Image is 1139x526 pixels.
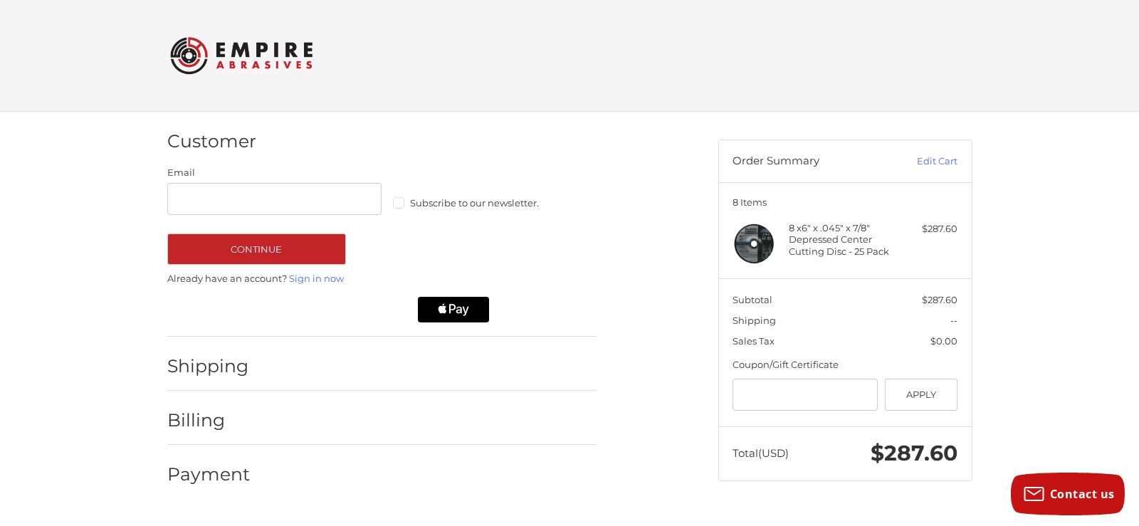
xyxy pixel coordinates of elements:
[885,379,958,411] button: Apply
[167,130,256,152] h2: Customer
[167,355,251,377] h2: Shipping
[930,335,957,347] span: $0.00
[871,440,957,466] span: $287.60
[1050,486,1115,502] span: Contact us
[733,335,775,347] span: Sales Tax
[901,222,957,236] div: $287.60
[289,273,344,284] a: Sign in now
[733,294,772,305] span: Subtotal
[167,463,251,485] h2: Payment
[733,154,886,169] h3: Order Summary
[167,233,346,265] button: Continue
[733,379,878,411] input: Gift Certificate or Coupon Code
[733,446,789,460] span: Total (USD)
[167,272,597,286] p: Already have an account?
[789,222,898,257] h4: 8 x 6" x .045" x 7/8" Depressed Center Cutting Disc - 25 Pack
[167,409,251,431] h2: Billing
[950,315,957,326] span: --
[733,196,957,208] h3: 8 Items
[167,166,382,180] label: Email
[886,154,957,169] a: Edit Cart
[733,315,776,326] span: Shipping
[170,28,313,83] img: Empire Abrasives
[922,294,957,305] span: $287.60
[733,358,957,372] div: Coupon/Gift Certificate
[1011,473,1125,515] button: Contact us
[410,197,539,209] span: Subscribe to our newsletter.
